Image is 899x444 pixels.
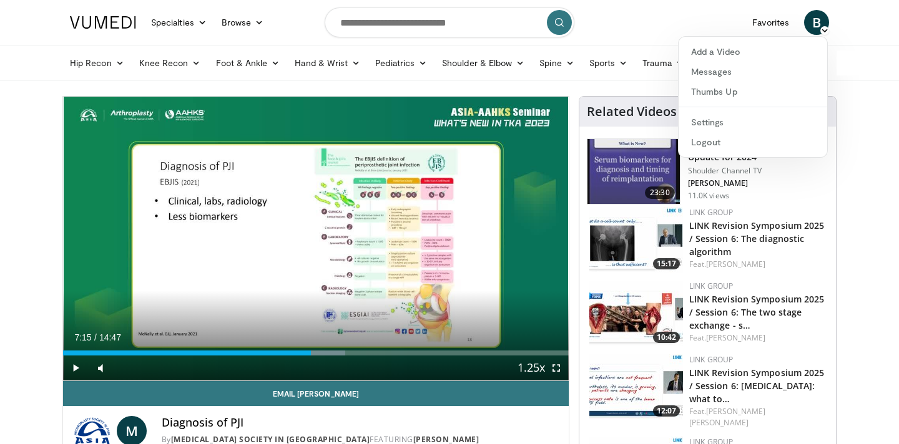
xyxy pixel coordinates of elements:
a: Browse [214,10,272,35]
a: Messages [679,62,827,82]
p: 11.0K views [688,191,729,201]
a: 10:42 [589,281,683,346]
div: Feat. [689,259,826,270]
a: Hand & Wrist [287,51,368,75]
span: 14:47 [99,332,121,342]
div: Feat. [689,406,826,428]
a: Logout [679,132,827,152]
p: [PERSON_NAME] [688,178,828,188]
p: Shoulder Channel TV [688,166,828,176]
a: Knee Recon [132,51,209,75]
a: LINK Group [689,281,734,291]
span: 23:30 [645,186,675,199]
input: Search topics, interventions [325,7,574,37]
a: LINK Group [689,354,734,365]
a: Pediatrics [368,51,435,75]
img: VuMedi Logo [70,16,136,29]
button: Fullscreen [544,355,569,380]
div: Progress Bar [63,350,569,355]
a: Shoulder & Elbow [435,51,532,75]
a: Favorites [745,10,797,35]
span: 15:17 [653,258,680,269]
a: [PERSON_NAME] [PERSON_NAME] [689,406,766,428]
button: Mute [88,355,113,380]
a: Add a Video [679,42,827,62]
a: Spine [532,51,581,75]
a: B [804,10,829,35]
a: LINK Revision Symposium 2025 / Session 6: The diagnostic algorithm [689,220,825,258]
span: 12:07 [653,405,680,417]
a: 23:30 Periprosthetic Joint Infection: Update for 2024 Shoulder Channel TV [PERSON_NAME] 11.0K views [587,138,828,205]
a: Settings [679,112,827,132]
a: LINK Group [689,207,734,218]
h4: Related Videos [587,104,677,119]
a: 12:07 [589,354,683,420]
img: a840b7ca-0220-4ab1-a689-5f5f594b31ca.150x105_q85_crop-smart_upscale.jpg [589,281,683,346]
div: B [678,36,828,158]
a: 15:17 [589,207,683,273]
button: Playback Rate [519,355,544,380]
a: Sports [582,51,636,75]
a: [PERSON_NAME] [706,259,765,269]
span: 10:42 [653,332,680,343]
img: 440c891d-8a23-4712-9682-07bff2e9206f.150x105_q85_crop-smart_upscale.jpg [589,354,683,420]
h4: Diagnosis of PJI [162,416,559,430]
img: 21addc68-1e2c-40b3-a88a-b2a80bfc10f2.150x105_q85_crop-smart_upscale.jpg [589,207,683,273]
video-js: Video Player [63,97,569,381]
a: Trauma [635,51,692,75]
a: LINK Revision Symposium 2025 / Session 6: The two stage exchange - s… [689,293,825,331]
span: 7:15 [74,332,91,342]
a: Thumbs Up [679,82,827,102]
span: / [94,332,97,342]
a: Email [PERSON_NAME] [63,381,569,406]
div: Feat. [689,332,826,344]
a: Specialties [144,10,214,35]
button: Play [63,355,88,380]
a: LINK Revision Symposium 2025 / Session 6: [MEDICAL_DATA]: what to… [689,367,825,405]
a: [PERSON_NAME] [706,332,765,343]
img: 0305937d-4796-49c9-8ba6-7e7cbcdfebb5.150x105_q85_crop-smart_upscale.jpg [587,139,680,204]
a: Foot & Ankle [209,51,288,75]
a: Hip Recon [62,51,132,75]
